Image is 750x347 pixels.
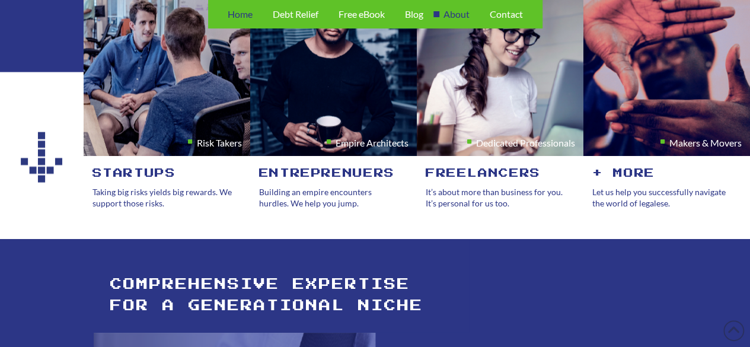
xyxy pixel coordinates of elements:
[110,274,453,316] h1: COMPREHENSIVE EXPERTISE FOR A GENERATIONAL NICHE
[92,187,232,209] span: Taking big risks yields big rewards. We support those risks.
[592,186,733,209] div: Let us help you successfully navigate the world of legalese.
[476,138,575,148] h1: Dedicated Professionals
[339,9,385,19] span: Free eBook
[669,138,742,148] h1: Makers & Movers
[426,186,566,209] div: It’s about more than business for you. It’s personal for us too.
[490,9,523,19] span: Contact
[443,9,470,19] span: About
[723,320,744,341] a: Back to Top
[228,9,253,19] span: Home
[92,165,176,182] h1: Startups
[405,9,423,19] span: Blog
[426,165,541,182] h1: Freelancers
[197,138,242,148] h1: Risk Takers
[592,165,655,182] h1: + More
[259,165,395,182] h1: Entreprenuers
[336,138,408,148] h1: Empire Architects
[259,186,400,209] div: Building an empire encounters hurdles. We help you jump.
[273,9,318,19] span: Debt Relief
